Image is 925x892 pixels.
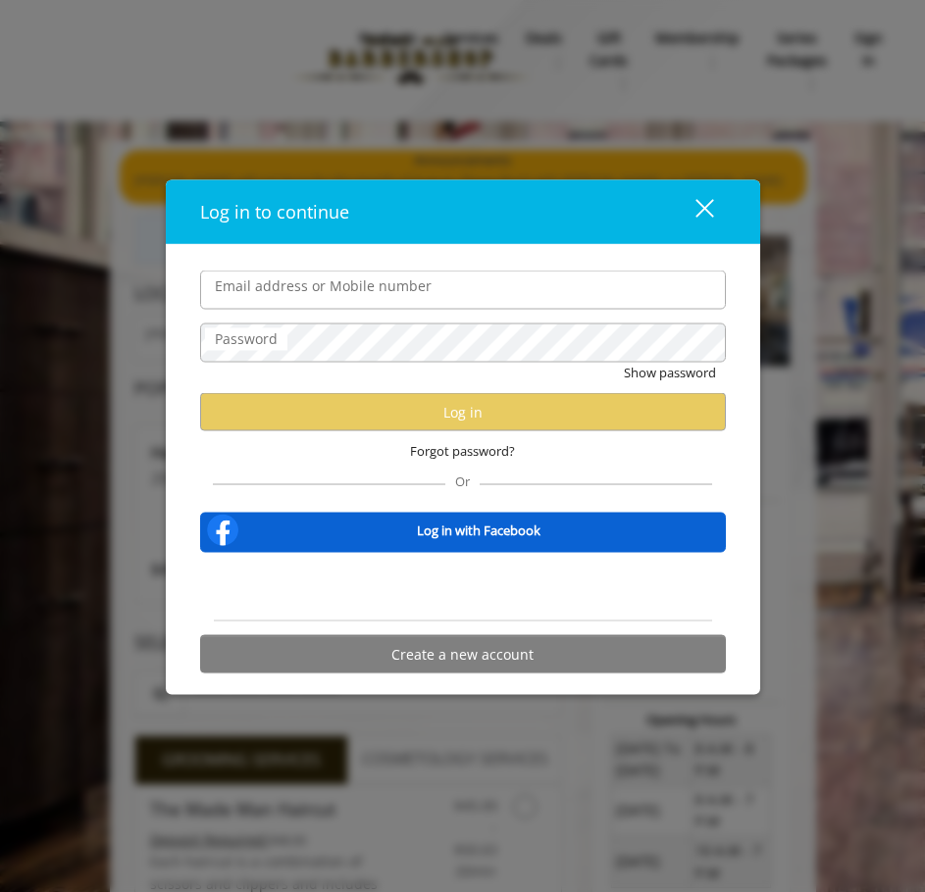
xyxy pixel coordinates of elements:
[200,271,726,310] input: Email address or Mobile number
[355,566,571,609] iframe: Sign in with Google Button
[445,472,480,490] span: Or
[205,275,441,297] label: Email address or Mobile number
[624,363,716,383] button: Show password
[200,635,726,673] button: Create a new account
[205,328,287,350] label: Password
[200,200,349,223] span: Log in to continue
[659,192,726,232] button: close dialog
[410,441,515,462] span: Forgot password?
[417,520,540,540] b: Log in with Facebook
[203,511,242,550] img: facebook-logo
[200,323,726,363] input: Password
[673,197,712,226] div: close dialog
[200,393,726,431] button: Log in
